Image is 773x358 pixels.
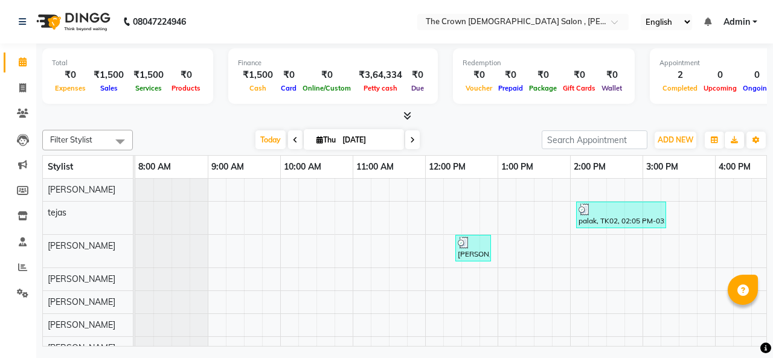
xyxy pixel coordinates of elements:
a: 4:00 PM [716,158,754,176]
div: ₹0 [463,68,495,82]
input: 2025-09-04 [339,131,399,149]
span: Expenses [52,84,89,92]
div: ₹1,500 [89,68,129,82]
span: Cash [246,84,269,92]
span: [PERSON_NAME] [48,273,115,284]
a: 10:00 AM [281,158,324,176]
a: 1:00 PM [498,158,536,176]
span: Filter Stylist [50,135,92,144]
span: [PERSON_NAME] [48,184,115,195]
div: ₹1,500 [129,68,168,82]
span: Gift Cards [560,84,598,92]
div: ₹0 [278,68,300,82]
span: Thu [313,135,339,144]
span: Sales [97,84,121,92]
div: ₹0 [168,68,204,82]
a: 9:00 AM [208,158,247,176]
span: Admin [723,16,750,28]
a: 3:00 PM [643,158,681,176]
div: ₹0 [526,68,560,82]
input: Search Appointment [542,130,647,149]
div: ₹3,64,334 [354,68,407,82]
button: ADD NEW [655,132,696,149]
div: Redemption [463,58,625,68]
span: [PERSON_NAME] [48,296,115,307]
span: [PERSON_NAME] [48,319,115,330]
span: Today [255,130,286,149]
span: ADD NEW [658,135,693,144]
span: Voucher [463,84,495,92]
a: 2:00 PM [571,158,609,176]
div: 0 [701,68,740,82]
span: [PERSON_NAME] [48,342,115,353]
span: Wallet [598,84,625,92]
span: Products [168,84,204,92]
div: palak, TK02, 02:05 PM-03:20 PM, ROOT TOUCH,Loreal spa [577,203,665,226]
img: logo [31,5,114,39]
span: Due [408,84,427,92]
div: ₹0 [407,68,428,82]
span: Petty cash [361,84,400,92]
span: Card [278,84,300,92]
div: [PERSON_NAME], TK01, 12:25 PM-12:55 PM, HAIR CUT [457,237,490,260]
span: [PERSON_NAME] [48,240,115,251]
div: ₹0 [495,68,526,82]
span: tejas [48,207,66,218]
div: ₹0 [52,68,89,82]
span: Services [132,84,165,92]
b: 08047224946 [133,5,186,39]
span: Upcoming [701,84,740,92]
div: ₹0 [300,68,354,82]
span: Completed [659,84,701,92]
div: Total [52,58,204,68]
div: ₹1,500 [238,68,278,82]
a: 12:00 PM [426,158,469,176]
span: Online/Custom [300,84,354,92]
span: Stylist [48,161,73,172]
div: ₹0 [560,68,598,82]
a: 11:00 AM [353,158,397,176]
a: 8:00 AM [135,158,174,176]
span: Package [526,84,560,92]
div: 2 [659,68,701,82]
div: Finance [238,58,428,68]
div: ₹0 [598,68,625,82]
span: Prepaid [495,84,526,92]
